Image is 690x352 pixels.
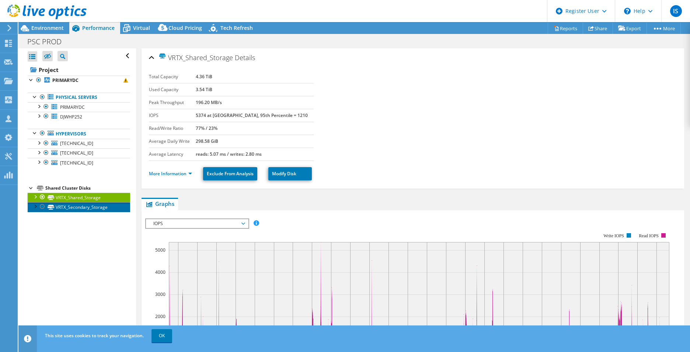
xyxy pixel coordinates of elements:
[168,24,202,31] span: Cloud Pricing
[196,112,308,118] b: 5374 at [GEOGRAPHIC_DATA], 95th Percentile = 1210
[28,64,130,76] a: Project
[149,170,192,177] a: More Information
[647,23,681,34] a: More
[60,160,93,166] span: [TECHNICAL_ID]
[639,233,659,238] text: Read IOPS
[670,5,682,17] span: IS
[149,99,196,106] label: Peak Throughput
[28,76,130,85] a: PRIMARYDC
[60,104,85,110] span: PRIMARYDC
[155,291,165,297] text: 3000
[82,24,115,31] span: Performance
[196,99,222,106] b: 196.20 MB/s
[151,329,172,342] a: OK
[28,148,130,158] a: [TECHNICAL_ID]
[149,112,196,119] label: IOPS
[133,24,150,31] span: Virtual
[196,73,212,80] b: 4.36 TiB
[583,23,613,34] a: Share
[172,324,229,330] text: 95th Percentile = 1210 IOPS
[158,53,233,62] span: VRTX_Shared_Storage
[155,247,165,253] text: 5000
[24,38,73,46] h1: PSC PROD
[45,332,144,339] span: This site uses cookies to track your navigation.
[145,200,174,207] span: Graphs
[196,151,262,157] b: reads: 5.07 ms / writes: 2.80 ms
[235,53,255,62] span: Details
[149,73,196,80] label: Total Capacity
[28,202,130,212] a: VRTX_Secondary_Storage
[149,86,196,93] label: Used Capacity
[548,23,583,34] a: Reports
[155,313,165,320] text: 2000
[28,93,130,102] a: Physical Servers
[28,129,130,138] a: Hypervisors
[624,8,631,14] svg: \n
[196,125,217,131] b: 77% / 23%
[28,139,130,148] a: [TECHNICAL_ID]
[45,184,130,193] div: Shared Cluster Disks
[60,114,82,120] span: DJWHP252
[28,102,130,112] a: PRIMARYDC
[60,140,93,146] span: [TECHNICAL_ID]
[155,269,165,275] text: 4000
[203,167,257,180] a: Exclude From Analysis
[603,233,624,238] text: Write IOPS
[60,150,93,156] span: [TECHNICAL_ID]
[31,24,64,31] span: Environment
[220,24,253,31] span: Tech Refresh
[52,77,79,83] b: PRIMARYDC
[150,219,244,228] span: IOPS
[149,151,196,158] label: Average Latency
[28,193,130,202] a: VRTX_Shared_Storage
[28,158,130,168] a: [TECHNICAL_ID]
[196,86,212,93] b: 3.54 TiB
[196,138,218,144] b: 298.58 GiB
[149,138,196,145] label: Average Daily Write
[28,112,130,121] a: DJWHP252
[613,23,647,34] a: Export
[149,125,196,132] label: Read/Write Ratio
[268,167,312,180] a: Modify Disk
